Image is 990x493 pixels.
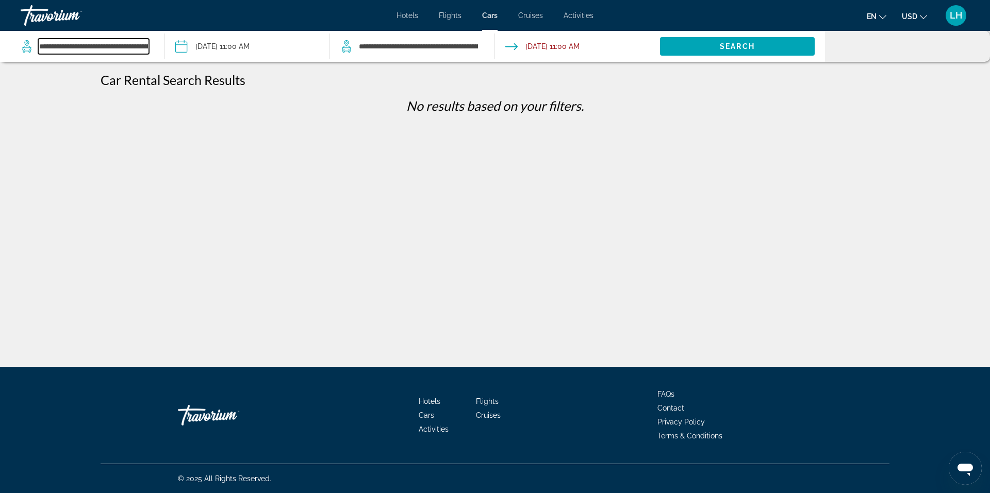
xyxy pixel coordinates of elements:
a: Cruises [476,411,501,419]
a: Terms & Conditions [657,432,722,440]
a: Hotels [419,397,440,405]
span: © 2025 All Rights Reserved. [178,474,271,483]
a: Travorium [178,400,281,431]
a: Contact [657,404,684,412]
button: Drop-off date: Jan 02, 2026 11:00 AM [505,31,580,62]
button: User Menu [943,5,969,26]
button: Pickup date: Dec 28, 2025 11:00 AM [175,31,250,62]
a: Travorium [21,2,124,29]
h1: Car Rental Search Results [101,72,245,88]
p: No results based on your filters. [95,98,895,113]
a: Activities [564,11,593,20]
a: Privacy Policy [657,418,705,426]
iframe: Button to launch messaging window [949,452,982,485]
span: Search [720,42,755,50]
button: Search [660,37,815,56]
a: Activities [419,425,449,433]
a: Flights [439,11,461,20]
button: Change language [867,9,886,24]
a: Cruises [518,11,543,20]
span: en [867,12,877,21]
span: LH [950,10,962,21]
button: Change currency [902,9,927,24]
a: FAQs [657,390,674,398]
span: USD [902,12,917,21]
a: Flights [476,397,499,405]
a: Cars [482,11,498,20]
a: Cars [419,411,434,419]
a: Hotels [397,11,418,20]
